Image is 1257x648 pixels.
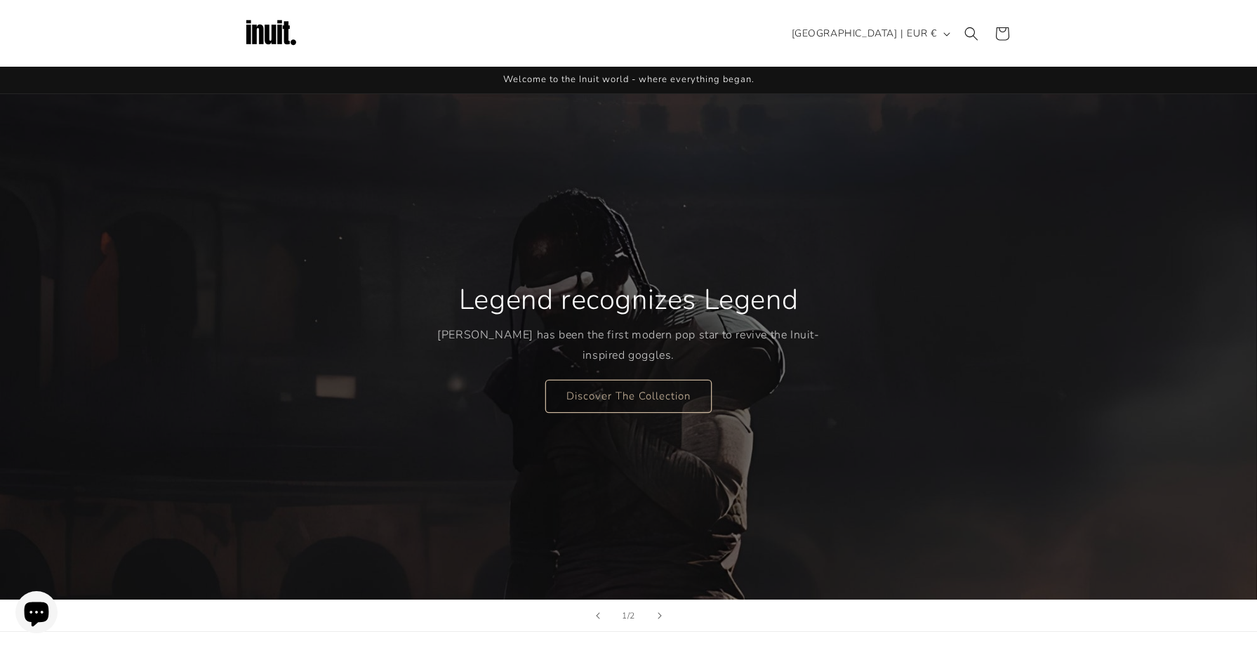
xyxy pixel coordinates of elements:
span: / [627,609,630,623]
p: [PERSON_NAME] has been the first modern pop star to revive the Inuit-inspired goggles. [437,325,820,366]
span: 1 [622,609,627,623]
a: Discover The Collection [545,379,712,412]
span: [GEOGRAPHIC_DATA] | EUR € [792,26,937,41]
button: Next slide [644,600,675,631]
span: Welcome to the Inuit world - where everything began. [503,73,754,86]
summary: Search [956,18,987,49]
img: Inuit Logo [243,6,299,62]
button: [GEOGRAPHIC_DATA] | EUR € [783,20,956,47]
div: Announcement [243,67,1015,93]
span: 2 [630,609,635,623]
button: Previous slide [583,600,613,631]
inbox-online-store-chat: Shopify online store chat [11,591,62,637]
h2: Legend recognizes Legend [459,282,798,318]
